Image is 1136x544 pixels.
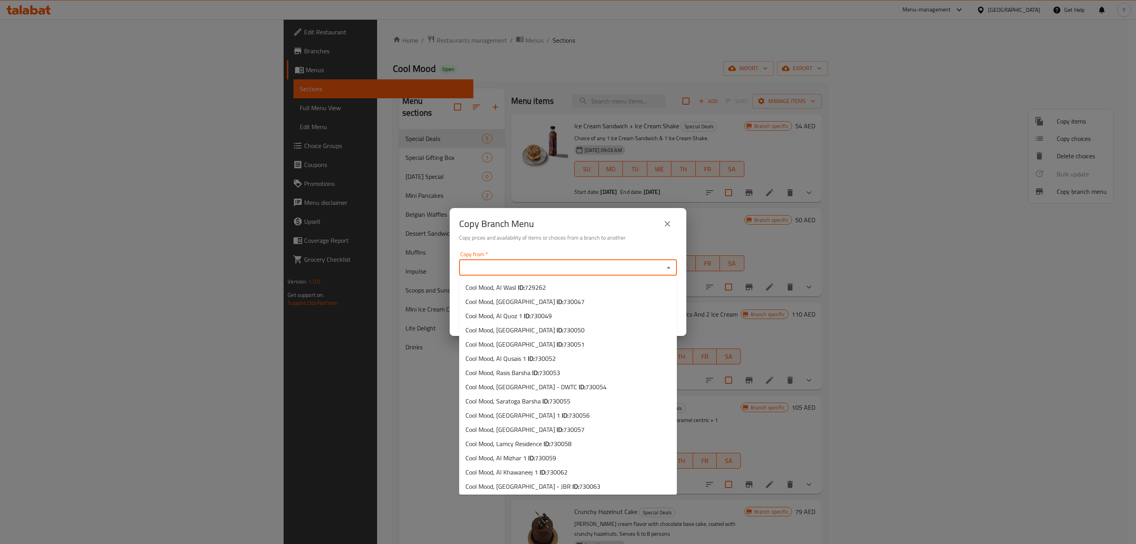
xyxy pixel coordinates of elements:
span: Cool Mood, Al Quoz 1 [465,311,552,321]
h6: Copy prices and availability of items or choices from a branch to another [459,233,677,242]
span: 730057 [563,424,585,435]
h2: Copy Branch Menu [459,218,534,230]
b: ID: [540,466,546,478]
b: ID: [579,381,585,393]
button: Close [663,262,674,273]
span: Cool Mood, Saratoga Barsha [465,396,570,406]
span: Cool Mood, [GEOGRAPHIC_DATA] - DWTC [465,382,607,392]
b: ID: [562,409,568,421]
b: ID: [524,310,531,322]
span: Cool Mood, [GEOGRAPHIC_DATA] [465,425,585,434]
span: Cool Mood, [GEOGRAPHIC_DATA] [465,297,585,306]
span: Cool Mood, Al Khawaneej 1 [465,467,568,477]
span: Cool Mood, Al Qusais 1 [465,354,556,363]
span: 730050 [563,324,585,336]
span: 730055 [549,395,570,407]
span: 730063 [579,480,600,492]
span: 730059 [535,452,556,464]
span: Cool Mood, [GEOGRAPHIC_DATA] 1 [465,411,590,420]
span: Cool Mood, [GEOGRAPHIC_DATA] [465,340,585,349]
span: 730052 [534,353,556,364]
span: Cool Mood, Al Mizhar 1 [465,453,556,463]
span: 730062 [546,466,568,478]
b: ID: [528,353,534,364]
b: ID: [532,367,539,379]
b: ID: [617,495,624,506]
b: ID: [557,296,563,308]
span: 730051 [563,338,585,350]
b: ID: [557,424,563,435]
span: 730049 [531,310,552,322]
span: Cool Mood, Lamcy Residence [465,439,572,448]
span: Cool Mood, [GEOGRAPHIC_DATA] - JBR [465,482,600,491]
span: 730064 [624,495,645,506]
span: 730054 [585,381,607,393]
b: ID: [542,395,549,407]
b: ID: [528,452,535,464]
b: ID: [518,281,525,293]
span: 729262 [525,281,546,293]
span: 730047 [563,296,585,308]
span: Cool Mood, Rasis Barsha [465,368,560,377]
span: 730058 [550,438,572,450]
b: ID: [544,438,550,450]
span: 730053 [539,367,560,379]
span: 730056 [568,409,590,421]
b: ID: [557,324,563,336]
b: ID: [572,480,579,492]
span: Cool Mood, [GEOGRAPHIC_DATA] [465,325,585,335]
b: ID: [557,338,563,350]
span: Cool Mood, Al Wasl [465,283,546,292]
button: close [658,214,677,233]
